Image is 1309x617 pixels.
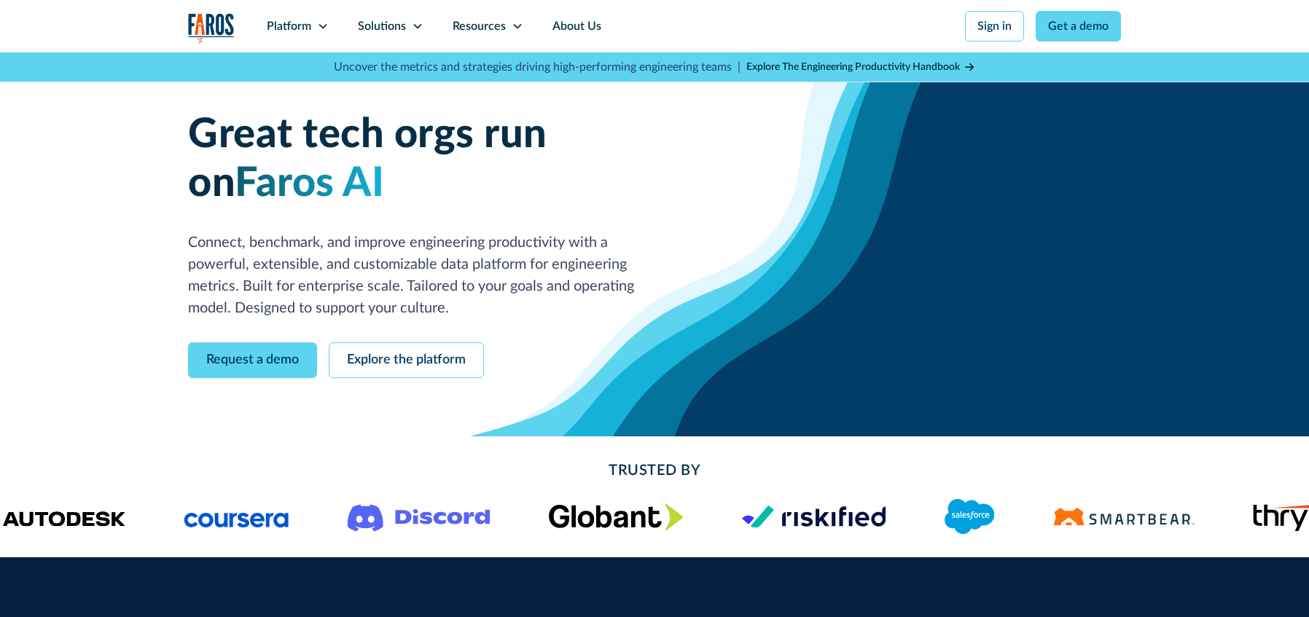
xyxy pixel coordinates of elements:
[188,342,317,378] a: Request a demo
[305,460,1004,482] h2: Trusted By
[184,505,289,528] img: Logo of the online learning platform Coursera.
[548,503,683,530] img: Globant's logo
[188,13,235,43] a: home
[188,232,654,319] p: Connect, benchmark, and improve engineering productivity with a powerful, extensible, and customi...
[746,60,960,75] div: Explore The Engineering Productivity Handbook
[329,342,484,378] a: Explore the platform
[188,13,235,43] img: Logo of the analytics and reporting company Faros.
[965,11,1024,42] a: Sign in
[334,58,741,76] p: Uncover the metrics and strategies driving high-performing engineering teams |
[235,163,384,204] span: Faros AI
[358,17,406,35] div: Solutions
[267,17,311,35] div: Platform
[453,17,506,35] div: Resources
[746,60,976,75] a: Explore The Engineering Productivity Handbook
[1053,508,1195,525] img: Logo of the software testing platform SmartBear.
[188,111,654,208] h1: Great tech orgs run on
[1036,11,1121,42] a: Get a demo
[944,499,994,534] img: Logo of the CRM platform Salesforce.
[741,505,886,528] img: Logo of the risk management platform Riskified.
[347,501,490,532] img: Logo of the communication platform Discord.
